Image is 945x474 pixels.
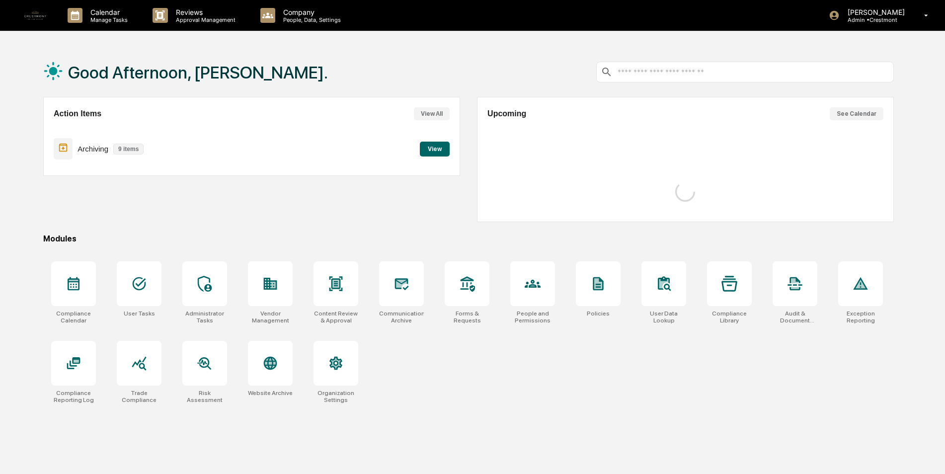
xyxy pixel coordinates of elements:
[414,107,450,120] button: View All
[830,107,883,120] button: See Calendar
[182,390,227,403] div: Risk Assessment
[82,16,133,23] p: Manage Tasks
[487,109,526,118] h2: Upcoming
[641,310,686,324] div: User Data Lookup
[124,310,155,317] div: User Tasks
[510,310,555,324] div: People and Permissions
[275,16,346,23] p: People, Data, Settings
[420,144,450,153] a: View
[78,145,108,153] p: Archiving
[248,310,293,324] div: Vendor Management
[82,8,133,16] p: Calendar
[314,390,358,403] div: Organization Settings
[43,234,894,243] div: Modules
[51,310,96,324] div: Compliance Calendar
[113,144,144,155] p: 9 items
[68,63,328,82] h1: Good Afternoon, [PERSON_NAME].
[840,8,910,16] p: [PERSON_NAME]
[248,390,293,396] div: Website Archive
[117,390,161,403] div: Trade Compliance
[275,8,346,16] p: Company
[51,390,96,403] div: Compliance Reporting Log
[24,3,48,27] img: logo
[840,16,910,23] p: Admin • Crestmont
[54,109,101,118] h2: Action Items
[420,142,450,157] button: View
[587,310,610,317] div: Policies
[168,8,240,16] p: Reviews
[314,310,358,324] div: Content Review & Approval
[707,310,752,324] div: Compliance Library
[379,310,424,324] div: Communications Archive
[168,16,240,23] p: Approval Management
[182,310,227,324] div: Administrator Tasks
[773,310,817,324] div: Audit & Document Logs
[445,310,489,324] div: Forms & Requests
[838,310,883,324] div: Exception Reporting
